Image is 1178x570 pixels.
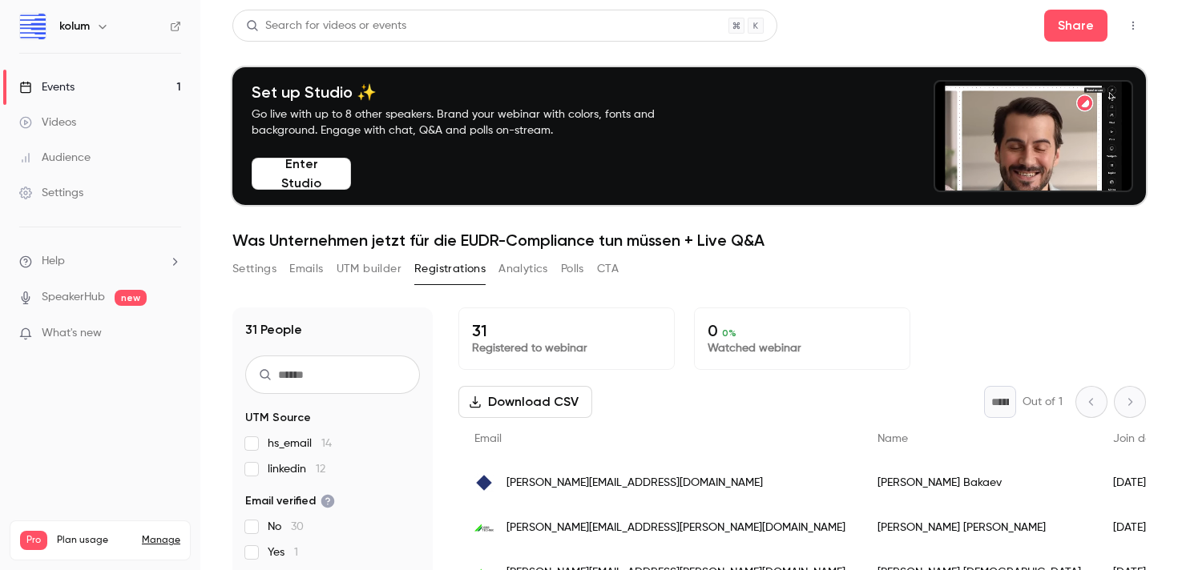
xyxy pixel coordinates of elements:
[57,534,132,547] span: Plan usage
[252,158,351,190] button: Enter Studio
[20,531,47,550] span: Pro
[337,256,401,282] button: UTM builder
[19,79,75,95] div: Events
[1044,10,1107,42] button: Share
[19,253,181,270] li: help-dropdown-opener
[142,534,180,547] a: Manage
[722,327,736,339] span: 0 %
[162,327,181,341] iframe: Noticeable Trigger
[42,253,65,270] span: Help
[115,290,147,306] span: new
[474,518,494,537] img: duerr-technik.de
[19,150,91,166] div: Audience
[252,82,692,102] h4: Set up Studio ✨
[316,464,325,475] span: 12
[42,289,105,306] a: SpeakerHub
[1113,433,1163,444] span: Join date
[321,438,332,449] span: 14
[59,18,90,34] h6: kolum
[474,433,502,444] span: Email
[291,521,304,532] span: 30
[20,14,46,39] img: kolum
[708,340,897,356] p: Watched webinar
[42,325,102,342] span: What's new
[708,321,897,340] p: 0
[472,321,661,340] p: 31
[232,256,276,282] button: Settings
[458,386,592,418] button: Download CSV
[252,106,692,138] p: Go live with up to 8 other speakers. Brand your webinar with colors, fonts and background. Engage...
[268,544,298,560] span: Yes
[232,231,1146,250] h1: Was Unternehmen jetzt für die EUDR-Compliance tun müssen + Live Q&A
[294,547,298,558] span: 1
[19,185,83,201] div: Settings
[245,410,311,426] span: UTM Source
[506,520,845,536] span: [PERSON_NAME][EMAIL_ADDRESS][PERSON_NAME][DOMAIN_NAME]
[268,519,304,535] span: No
[597,256,619,282] button: CTA
[414,256,486,282] button: Registrations
[19,114,76,130] div: Videos
[268,461,325,477] span: linkedin
[861,505,1097,550] div: [PERSON_NAME] [PERSON_NAME]
[289,256,323,282] button: Emails
[1023,394,1063,410] p: Out of 1
[861,460,1097,505] div: [PERSON_NAME] Bakaev
[877,433,908,444] span: Name
[561,256,584,282] button: Polls
[506,475,763,492] span: [PERSON_NAME][EMAIL_ADDRESS][DOMAIN_NAME]
[498,256,548,282] button: Analytics
[245,493,335,509] span: Email verified
[472,340,661,356] p: Registered to webinar
[245,320,302,339] h1: 31 People
[268,436,332,452] span: hs_email
[474,473,494,492] img: hd-fittings.com
[246,18,406,34] div: Search for videos or events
